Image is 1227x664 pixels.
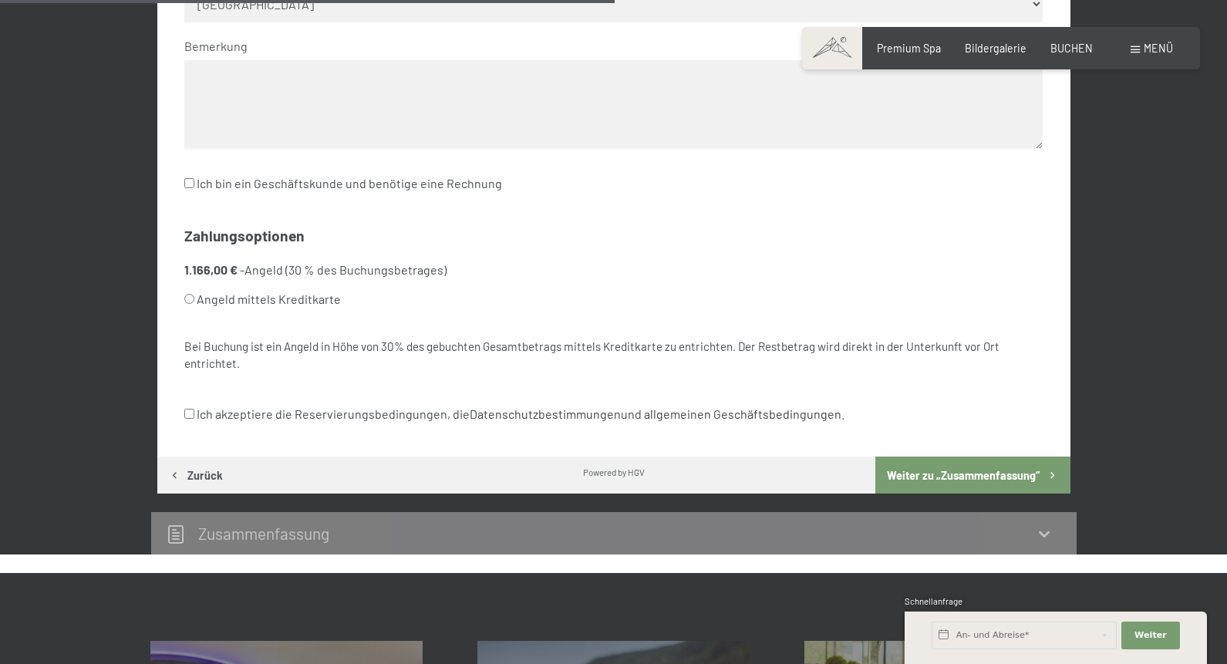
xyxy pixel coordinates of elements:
strong: 1.166,00 € [184,262,238,277]
input: Ich akzeptiere die Reservierungsbedingungen, dieDatenschutzbestimmungenund allgemeinen Geschäftsb... [184,409,194,419]
label: Ich akzeptiere die Reservierungsbedingungen, die und . [184,399,844,429]
h2: Zusammen­fassung [198,524,329,543]
span: Weiter [1134,629,1167,642]
label: Ich bin ein Geschäftskunde und benötige eine Rechnung [184,169,502,198]
input: Angeld mittels Kreditkarte [184,294,194,304]
label: Bemerkung [184,38,1030,55]
a: Bildergalerie [965,42,1026,55]
input: Ich bin ein Geschäftskunde und benötige eine Rechnung [184,178,194,188]
a: Premium Spa [877,42,941,55]
button: Zurück [157,457,234,494]
a: Datenschutzbestimmungen [470,406,621,421]
legend: Zahlungsoptionen [184,226,305,247]
span: Schnellanfrage [905,596,962,606]
label: Angeld mittels Kreditkarte [184,285,1006,314]
button: Weiter [1121,622,1180,649]
button: Weiter zu „Zusammen­fassung“ [875,457,1070,494]
li: - Angeld (30 % des Buchungsbetrages) [184,261,1043,315]
a: allgemeinen Geschäftsbedingungen [644,406,841,421]
div: Bei Buchung ist ein Angeld in Höhe von 30% des gebuchten Gesamtbetrags mittels Kreditkarte zu ent... [184,339,1043,372]
span: Menü [1144,42,1173,55]
a: BUCHEN [1050,42,1093,55]
div: Powered by HGV [583,466,645,478]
